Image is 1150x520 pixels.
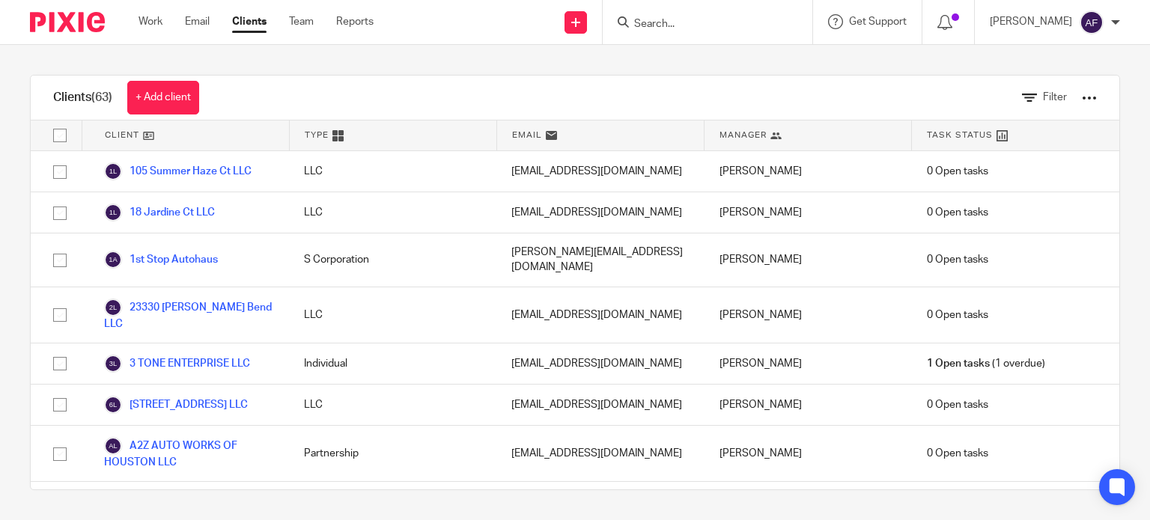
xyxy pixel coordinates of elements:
[289,192,496,233] div: LLC
[104,396,248,414] a: [STREET_ADDRESS] LLC
[104,162,252,180] a: 105 Summer Haze Ct LLC
[990,14,1072,29] p: [PERSON_NAME]
[53,90,112,105] h1: Clients
[289,426,496,481] div: Partnership
[496,426,704,481] div: [EMAIL_ADDRESS][DOMAIN_NAME]
[104,355,122,373] img: svg%3E
[705,151,912,192] div: [PERSON_NAME]
[927,252,988,267] span: 0 Open tasks
[927,205,988,220] span: 0 Open tasks
[289,287,496,343] div: LLC
[104,204,215,221] a: 18 Jardine Ct LLC
[496,151,704,192] div: [EMAIL_ADDRESS][DOMAIN_NAME]
[496,233,704,287] div: [PERSON_NAME][EMAIL_ADDRESS][DOMAIN_NAME]
[104,204,122,221] img: svg%3E
[705,287,912,343] div: [PERSON_NAME]
[705,233,912,287] div: [PERSON_NAME]
[104,437,122,455] img: svg%3E
[496,343,704,384] div: [EMAIL_ADDRESS][DOMAIN_NAME]
[927,397,988,412] span: 0 Open tasks
[289,233,496,287] div: S Corporation
[127,81,199,114] a: + Add client
[927,164,988,179] span: 0 Open tasks
[927,129,993,141] span: Task Status
[289,14,314,29] a: Team
[104,162,122,180] img: svg%3E
[185,14,210,29] a: Email
[705,426,912,481] div: [PERSON_NAME]
[289,385,496,425] div: LLC
[496,385,704,425] div: [EMAIL_ADDRESS][DOMAIN_NAME]
[91,91,112,103] span: (63)
[232,14,267,29] a: Clients
[927,356,1045,371] span: (1 overdue)
[496,287,704,343] div: [EMAIL_ADDRESS][DOMAIN_NAME]
[104,251,122,269] img: svg%3E
[105,129,139,141] span: Client
[1080,10,1104,34] img: svg%3E
[104,299,122,316] img: svg%3E
[633,18,767,31] input: Search
[139,14,162,29] a: Work
[849,16,907,27] span: Get Support
[705,192,912,233] div: [PERSON_NAME]
[104,437,274,470] a: A2Z AUTO WORKS OF HOUSTON LLC
[512,129,542,141] span: Email
[336,14,374,29] a: Reports
[927,446,988,461] span: 0 Open tasks
[719,129,767,141] span: Manager
[305,129,329,141] span: Type
[104,299,274,331] a: 23330 [PERSON_NAME] Bend LLC
[927,356,990,371] span: 1 Open tasks
[705,385,912,425] div: [PERSON_NAME]
[46,121,74,150] input: Select all
[1043,92,1067,103] span: Filter
[705,343,912,384] div: [PERSON_NAME]
[289,151,496,192] div: LLC
[289,343,496,384] div: Individual
[496,192,704,233] div: [EMAIL_ADDRESS][DOMAIN_NAME]
[30,12,105,32] img: Pixie
[104,251,218,269] a: 1st Stop Autohaus
[927,308,988,322] span: 0 Open tasks
[104,396,122,414] img: svg%3E
[104,355,250,373] a: 3 TONE ENTERPRISE LLC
